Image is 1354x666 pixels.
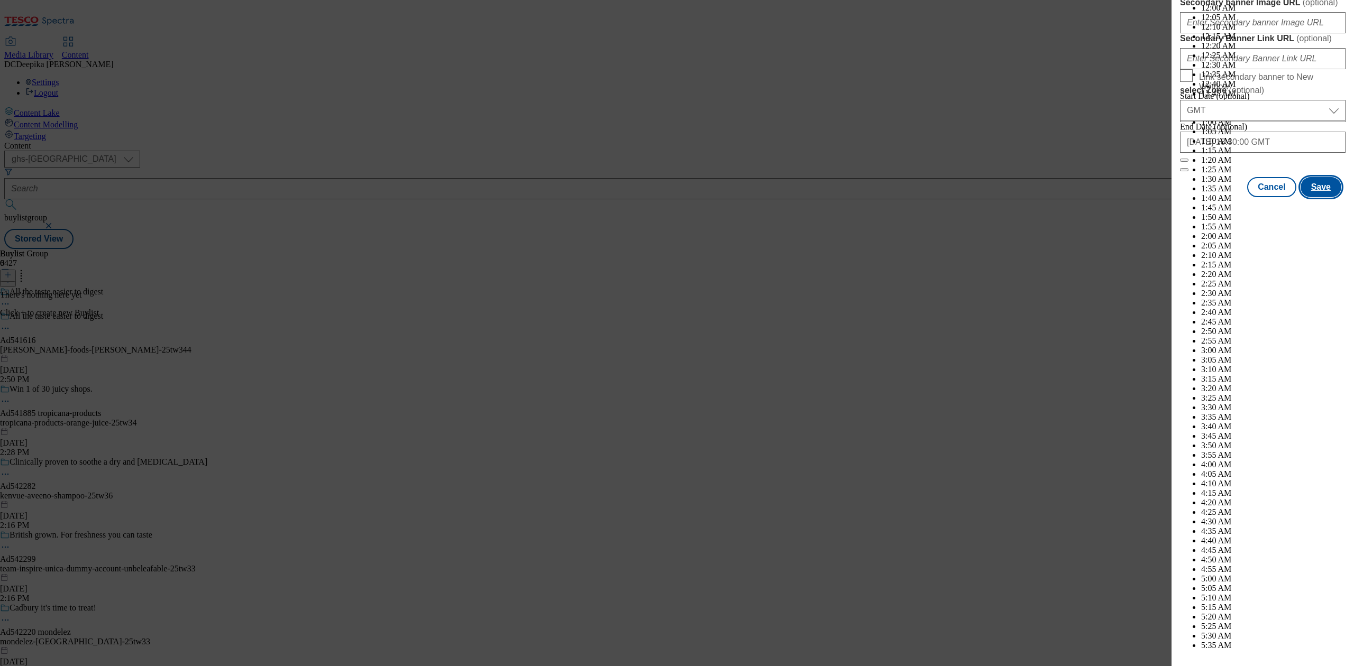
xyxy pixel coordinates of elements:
[1201,117,1346,127] li: 1:00 AM
[1201,441,1346,450] li: 3:50 AM
[1201,622,1346,631] li: 5:25 AM
[1201,545,1346,555] li: 4:45 AM
[1201,279,1346,289] li: 2:25 AM
[1201,393,1346,403] li: 3:25 AM
[1201,536,1346,545] li: 4:40 AM
[1201,526,1346,536] li: 4:35 AM
[1180,132,1346,153] input: Enter Date
[1201,308,1346,317] li: 2:40 AM
[1201,469,1346,479] li: 4:05 AM
[1201,174,1346,184] li: 1:30 AM
[1201,603,1346,612] li: 5:15 AM
[1201,517,1346,526] li: 4:30 AM
[1201,384,1346,393] li: 3:20 AM
[1201,13,1346,22] li: 12:05 AM
[1201,593,1346,603] li: 5:10 AM
[1201,574,1346,584] li: 5:00 AM
[1201,136,1346,146] li: 1:10 AM
[1201,650,1346,660] li: 5:40 AM
[1180,122,1247,131] span: End Date (optional)
[1229,86,1264,95] span: ( optional )
[1201,51,1346,60] li: 12:25 AM
[1201,460,1346,469] li: 4:00 AM
[1201,270,1346,279] li: 2:20 AM
[1201,498,1346,507] li: 4:20 AM
[1201,155,1346,165] li: 1:20 AM
[1180,3,1346,77] ul: Time
[1201,641,1346,650] li: 5:35 AM
[1201,584,1346,593] li: 5:05 AM
[1201,70,1346,79] li: 12:35 AM
[1247,177,1296,197] button: Cancel
[1201,260,1346,270] li: 2:15 AM
[1201,565,1346,574] li: 4:55 AM
[1201,555,1346,565] li: 4:50 AM
[1201,336,1346,346] li: 2:55 AM
[1201,32,1346,41] li: 12:15 AM
[1201,317,1346,327] li: 2:45 AM
[1201,41,1346,51] li: 12:20 AM
[1201,507,1346,517] li: 4:25 AM
[1201,431,1346,441] li: 3:45 AM
[1201,289,1346,298] li: 2:30 AM
[1201,22,1346,32] li: 12:10 AM
[1201,488,1346,498] li: 4:15 AM
[1201,251,1346,260] li: 2:10 AM
[1201,146,1346,155] li: 1:15 AM
[1201,412,1346,422] li: 3:35 AM
[1201,422,1346,431] li: 3:40 AM
[1201,127,1346,136] li: 1:05 AM
[1201,232,1346,241] li: 2:00 AM
[1301,177,1341,197] button: Save
[1201,479,1346,488] li: 4:10 AM
[1201,60,1346,70] li: 12:30 AM
[1201,298,1346,308] li: 2:35 AM
[1201,327,1346,336] li: 2:50 AM
[1201,222,1346,232] li: 1:55 AM
[1201,365,1346,374] li: 3:10 AM
[1180,159,1188,162] button: Close
[1201,212,1346,222] li: 1:50 AM
[1180,85,1346,96] label: select Zone
[1201,241,1346,251] li: 2:05 AM
[1201,203,1346,212] li: 1:45 AM
[1201,346,1346,355] li: 3:00 AM
[1201,612,1346,622] li: 5:20 AM
[1201,374,1346,384] li: 3:15 AM
[1201,79,1346,89] li: 12:40 AM
[1201,450,1346,460] li: 3:55 AM
[1201,3,1346,13] li: 12:00 AM
[1201,631,1346,641] li: 5:30 AM
[1201,184,1346,193] li: 1:35 AM
[1201,355,1346,365] li: 3:05 AM
[1201,403,1346,412] li: 3:30 AM
[1201,165,1346,174] li: 1:25 AM
[1201,193,1346,203] li: 1:40 AM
